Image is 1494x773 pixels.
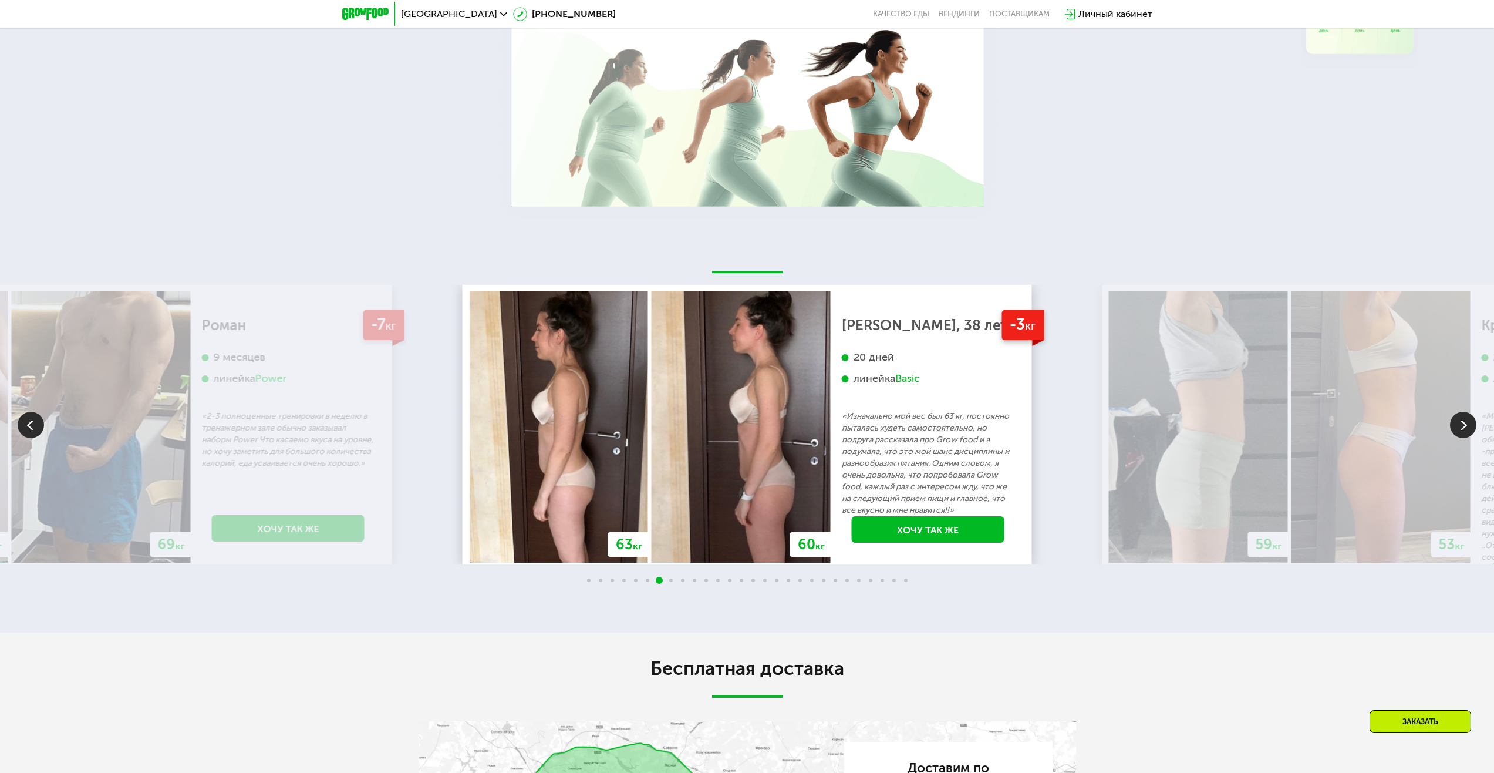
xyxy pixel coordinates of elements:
[18,412,44,438] img: Slide left
[939,9,980,19] a: Вендинги
[202,320,375,331] div: Роман
[1450,412,1476,438] img: Slide right
[1248,532,1290,557] div: 59
[1001,310,1044,340] div: -3
[150,532,193,557] div: 69
[842,320,1014,331] div: [PERSON_NAME], 38 лет
[790,532,832,557] div: 60
[513,7,616,21] a: [PHONE_NUMBER]
[895,372,920,385] div: Basic
[633,540,642,552] span: кг
[202,411,375,469] p: «2-3 полноценные тренировки в неделю в тренажерном зале обычно заказывал наборы Power Что касаемо...
[815,540,825,552] span: кг
[852,516,1004,543] a: Хочу так же
[419,657,1076,680] h2: Бесплатная доставка
[212,515,365,542] a: Хочу так же
[842,411,1014,516] p: «Изначально мой вес был 63 кг, постоянно пыталась худеть самостоятельно, но подруга рассказала пр...
[873,9,929,19] a: Качество еды
[1370,710,1471,733] div: Заказать
[363,310,404,340] div: -7
[842,351,1014,364] div: 20 дней
[202,351,375,364] div: 9 месяцев
[401,9,497,19] span: [GEOGRAPHIC_DATA]
[385,319,396,332] span: кг
[1025,319,1036,332] span: кг
[255,372,287,385] div: Power
[842,372,1014,385] div: линейка
[608,532,650,557] div: 63
[202,372,375,385] div: линейка
[1273,540,1282,552] span: кг
[176,540,185,552] span: кг
[989,9,1050,19] div: поставщикам
[1078,7,1152,21] div: Личный кабинет
[1455,540,1465,552] span: кг
[1431,532,1472,557] div: 53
